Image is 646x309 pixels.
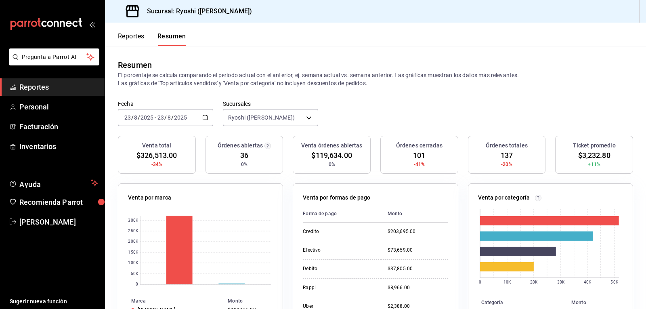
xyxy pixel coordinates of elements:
label: Sucursales [223,101,318,107]
text: 0 [479,280,481,284]
text: 0 [136,282,138,287]
input: ---- [140,114,154,121]
text: 40K [583,280,591,284]
th: Monto [224,296,283,305]
button: Reportes [118,32,145,46]
div: Credito [303,228,374,235]
text: 150K [128,250,138,255]
span: 0% [241,161,247,168]
span: / [164,114,167,121]
input: -- [124,114,131,121]
span: $119,634.00 [311,150,352,161]
span: -34% [151,161,163,168]
label: Fecha [118,101,213,107]
span: $3,232.80 [578,150,610,161]
text: 30K [557,280,564,284]
div: $203,695.00 [388,228,448,235]
div: Rappi [303,284,374,291]
a: Pregunta a Parrot AI [6,59,99,67]
text: 100K [128,261,138,265]
span: 36 [240,150,248,161]
span: 101 [413,150,425,161]
span: Inventarios [19,141,98,152]
input: ---- [174,114,187,121]
div: $8,966.00 [388,284,448,291]
div: navigation tabs [118,32,186,46]
div: Debito [303,265,374,272]
h3: Órdenes abiertas [218,141,263,150]
th: Marca [118,296,224,305]
span: +11% [588,161,600,168]
button: Resumen [157,32,186,46]
span: Ayuda [19,178,88,188]
text: 20K [530,280,537,284]
button: open_drawer_menu [89,21,95,27]
th: Monto [568,298,633,307]
span: / [131,114,134,121]
span: 137 [501,150,513,161]
input: -- [167,114,171,121]
input: -- [157,114,164,121]
span: Sugerir nueva función [10,297,98,306]
span: $326,513.00 [136,150,177,161]
span: [PERSON_NAME] [19,217,98,227]
text: 200K [128,240,138,244]
p: Venta por marca [128,193,171,202]
text: 10K [503,280,511,284]
div: $37,805.00 [388,265,448,272]
button: Pregunta a Parrot AI [9,48,99,65]
span: / [138,114,140,121]
span: Ryoshi ([PERSON_NAME]) [228,114,295,122]
text: 50K [131,272,138,276]
th: Categoría [468,298,568,307]
span: Personal [19,101,98,112]
th: Forma de pago [303,205,381,223]
span: / [171,114,174,121]
span: - [155,114,156,121]
p: Venta por formas de pago [303,193,370,202]
text: 250K [128,229,138,233]
div: Resumen [118,59,152,71]
h3: Venta órdenes abiertas [301,141,363,150]
th: Monto [381,205,448,223]
div: $73,659.00 [388,247,448,254]
span: -20% [501,161,512,168]
span: 0% [329,161,335,168]
h3: Órdenes totales [486,141,528,150]
span: Reportes [19,82,98,92]
h3: Órdenes cerradas [396,141,443,150]
p: Venta por categoría [478,193,530,202]
h3: Venta total [142,141,171,150]
p: El porcentaje se calcula comparando el período actual con el anterior, ej. semana actual vs. sema... [118,71,633,87]
h3: Ticket promedio [573,141,616,150]
span: Pregunta a Parrot AI [22,53,87,61]
h3: Sucursal: Ryoshi ([PERSON_NAME]) [141,6,252,16]
input: -- [134,114,138,121]
span: -41% [414,161,425,168]
text: 300K [128,219,138,223]
span: Recomienda Parrot [19,197,98,208]
div: Efectivo [303,247,374,254]
span: Facturación [19,121,98,132]
text: 50K [610,280,618,284]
